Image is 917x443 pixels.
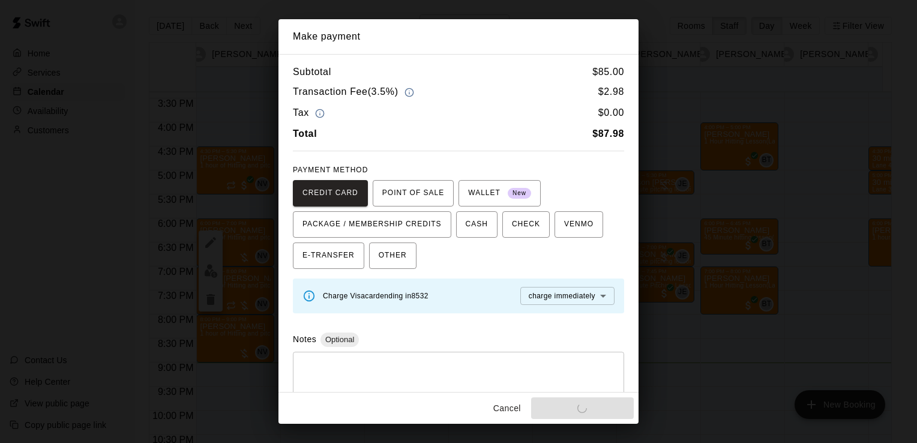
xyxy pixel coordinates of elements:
[302,215,442,234] span: PACKAGE / MEMBERSHIP CREDITS
[379,246,407,265] span: OTHER
[564,215,594,234] span: VENMO
[598,84,624,100] h6: $ 2.98
[592,64,624,80] h6: $ 85.00
[456,211,498,238] button: CASH
[508,185,531,202] span: New
[592,128,624,139] b: $ 87.98
[293,64,331,80] h6: Subtotal
[302,184,358,203] span: CREDIT CARD
[458,180,541,206] button: WALLET New
[293,84,417,100] h6: Transaction Fee ( 3.5% )
[369,243,416,269] button: OTHER
[555,211,603,238] button: VENMO
[293,334,316,344] label: Notes
[293,180,368,206] button: CREDIT CARD
[293,105,328,121] h6: Tax
[382,184,444,203] span: POINT OF SALE
[468,184,531,203] span: WALLET
[373,180,454,206] button: POINT OF SALE
[323,292,428,300] span: Charge Visa card ending in 8532
[529,292,595,300] span: charge immediately
[293,243,364,269] button: E-TRANSFER
[598,105,624,121] h6: $ 0.00
[512,215,540,234] span: CHECK
[293,211,451,238] button: PACKAGE / MEMBERSHIP CREDITS
[502,211,550,238] button: CHECK
[302,246,355,265] span: E-TRANSFER
[320,335,359,344] span: Optional
[278,19,639,54] h2: Make payment
[293,128,317,139] b: Total
[466,215,488,234] span: CASH
[488,397,526,420] button: Cancel
[293,166,368,174] span: PAYMENT METHOD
